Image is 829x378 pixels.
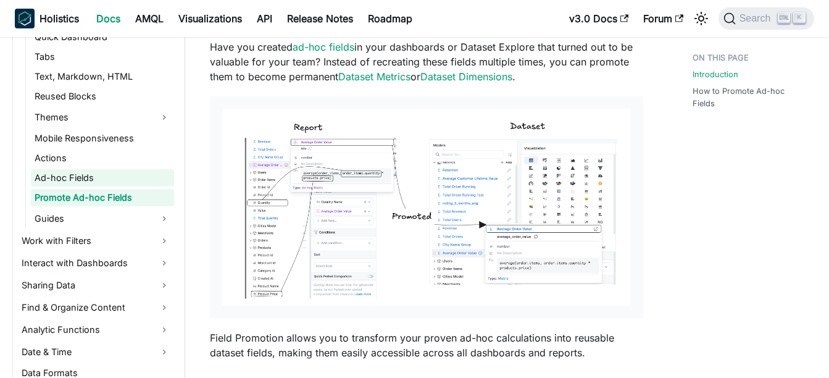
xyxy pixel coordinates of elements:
a: How to Promote Ad-hoc Fields [693,85,809,109]
kbd: K [793,12,806,23]
a: Work with Filters [18,231,174,251]
a: Interact with Dashboards [18,253,174,273]
a: Guides [31,209,174,229]
a: Visualizations [171,9,249,28]
a: Reused Blocks [31,88,174,105]
a: ad-hoc fields [293,41,354,53]
p: Field Promotion allows you to transform your proven ad-hoc calculations into reusable dataset fie... [210,330,643,360]
a: Actions [31,149,174,167]
a: Roadmap [360,9,420,28]
p: Have you created in your dashboards or Dataset Explore that turned out to be valuable for your te... [210,40,643,84]
a: Analytic Functions [18,320,174,340]
a: Find & Organize Content [18,298,174,317]
a: Release Notes [280,9,360,28]
span: Search [736,13,778,24]
button: Search (Ctrl+K) [719,7,814,30]
a: API [249,9,280,28]
a: Docs [89,9,128,28]
a: Tabs [31,48,174,65]
a: Ad-hoc Fields [31,169,174,187]
a: Date & Time [18,342,174,362]
a: Dataset Metrics [338,70,410,83]
b: Holistics [40,11,79,26]
a: Introduction [693,69,738,80]
a: v3.0 Docs [562,9,636,28]
a: Text, Markdown, HTML [31,68,174,85]
a: Themes [31,107,174,127]
a: HolisticsHolistics [15,9,79,28]
a: Sharing Data [18,275,174,295]
button: Switch between dark and light mode (currently light mode) [691,9,711,28]
a: Mobile Responsiveness [31,130,174,147]
a: Quick Dashboard [31,28,174,46]
img: Holistics [15,9,35,28]
a: Promote Ad-hoc Fields [31,189,174,206]
a: Dataset Dimensions [420,70,512,83]
a: Forum [636,9,691,28]
a: AMQL [128,9,171,28]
